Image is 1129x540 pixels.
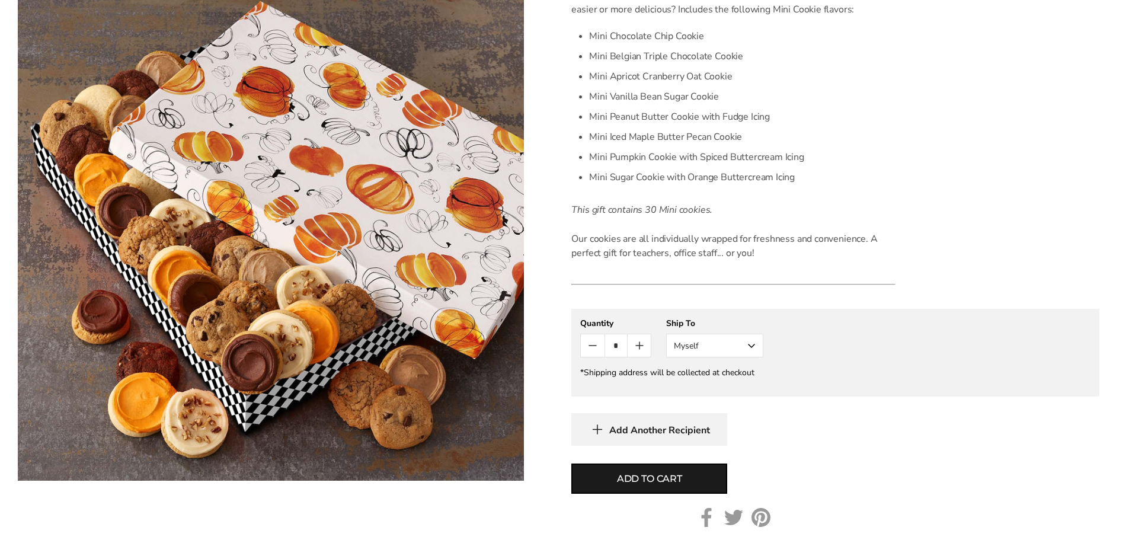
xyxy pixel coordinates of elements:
li: Mini Peanut Butter Cookie with Fudge Icing [589,107,895,127]
li: Mini Belgian Triple Chocolate Cookie [589,46,895,66]
em: This gift contains 30 Mini cookies. [571,203,712,216]
div: Quantity [580,318,651,329]
li: Mini Apricot Cranberry Oat Cookie [589,66,895,87]
li: Mini Iced Maple Butter Pecan Cookie [589,127,895,147]
div: Ship To [666,318,763,329]
input: Quantity [605,334,628,357]
li: Mini Vanilla Bean Sugar Cookie [589,87,895,107]
gfm-form: New recipient [571,309,1099,397]
li: Mini Sugar Cookie with Orange Buttercream Icing [589,167,895,187]
button: Add Another Recipient [571,413,727,446]
a: Facebook [697,508,716,527]
span: Add Another Recipient [609,424,710,436]
span: Add to cart [617,472,682,486]
li: Mini Chocolate Chip Cookie [589,26,895,46]
a: Pinterest [751,508,770,527]
button: Add to cart [571,464,727,494]
iframe: Sign Up via Text for Offers [9,495,123,531]
button: Myself [666,334,763,357]
div: *Shipping address will be collected at checkout [580,367,1090,378]
li: Mini Pumpkin Cookie with Spiced Buttercream Icing [589,147,895,167]
button: Count minus [581,334,604,357]
a: Twitter [724,508,743,527]
p: Our cookies are all individually wrapped for freshness and convenience. A perfect gift for teache... [571,232,895,260]
button: Count plus [628,334,651,357]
